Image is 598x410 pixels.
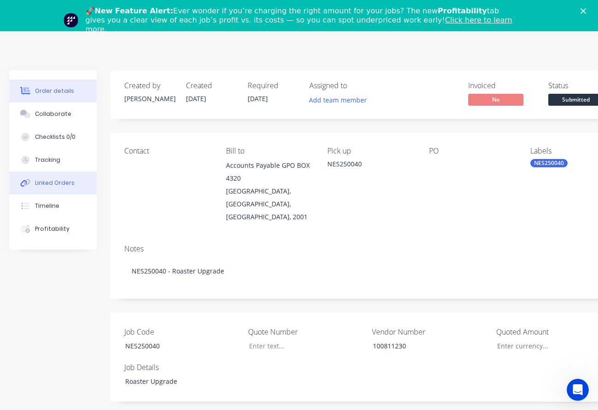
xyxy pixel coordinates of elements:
b: New Feature Alert: [95,6,174,15]
div: Accounts Payable GPO BOX 4320 [226,159,313,185]
div: [PERSON_NAME] [124,94,175,103]
div: NES250040 [118,339,233,353]
button: Order details [9,80,97,102]
a: Click here to learn more. [86,16,512,34]
div: 100811230 [366,339,481,353]
label: Vendor Number [372,326,487,337]
div: Roaster Upgrade [118,375,233,388]
iframe: Intercom live chat [567,379,589,401]
div: Timeline [35,202,59,210]
span: No [468,94,523,105]
div: Profitability [35,225,70,233]
button: Checklists 0/0 [9,125,97,148]
label: Job Details [124,362,239,373]
label: Job Code [124,326,239,337]
b: Profitability [438,6,487,15]
button: Timeline [9,194,97,217]
div: NES250040 [327,159,414,169]
button: Add team member [304,94,372,106]
div: 🚀 Ever wonder if you’re charging the right amount for your jobs? The new tab gives you a clear vi... [86,6,520,34]
div: Required [248,81,298,90]
div: Bill to [226,147,313,155]
div: Created by [124,81,175,90]
button: Linked Orders [9,171,97,194]
div: NES250040 [530,159,568,167]
div: PO [429,147,516,155]
img: Profile image for Team [64,13,78,28]
div: Order details [35,87,74,95]
div: Created [186,81,237,90]
span: [DATE] [248,94,268,103]
div: Linked Orders [35,179,75,187]
span: [DATE] [186,94,206,103]
div: Contact [124,147,211,155]
div: Pick up [327,147,414,155]
div: Accounts Payable GPO BOX 4320[GEOGRAPHIC_DATA], [GEOGRAPHIC_DATA], [GEOGRAPHIC_DATA], 2001 [226,159,313,223]
button: Tracking [9,148,97,171]
div: [GEOGRAPHIC_DATA], [GEOGRAPHIC_DATA], [GEOGRAPHIC_DATA], 2001 [226,185,313,223]
div: Close [581,8,590,14]
button: Profitability [9,217,97,240]
button: Collaborate [9,102,97,125]
div: Tracking [35,156,60,164]
div: Invoiced [468,81,537,90]
button: Add team member [309,94,372,106]
div: Checklists 0/0 [35,133,75,141]
div: Assigned to [309,81,401,90]
label: Quote Number [248,326,363,337]
div: Collaborate [35,110,71,118]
